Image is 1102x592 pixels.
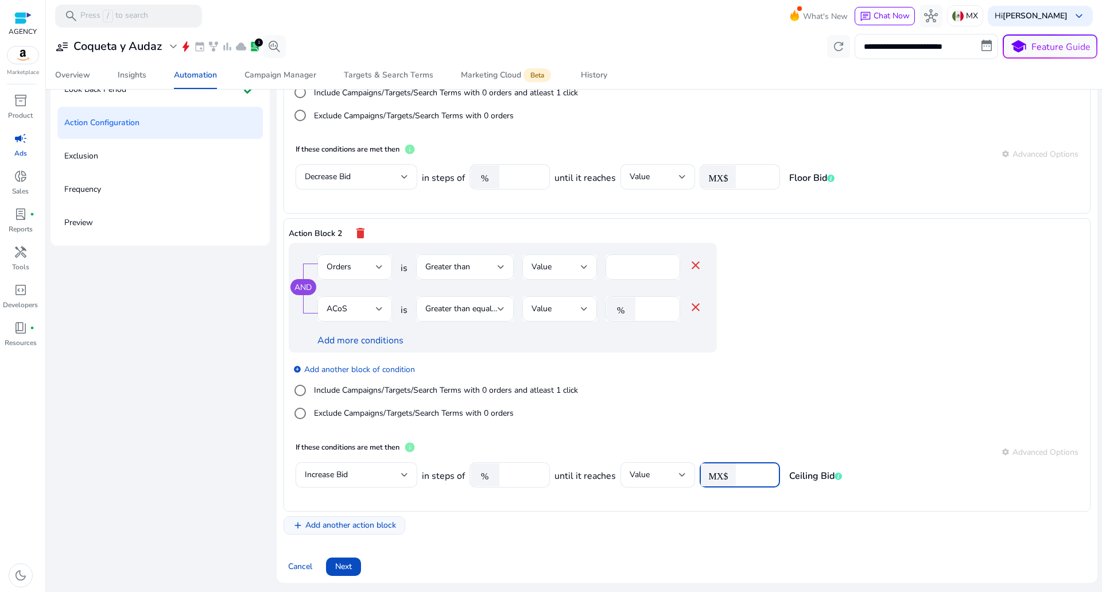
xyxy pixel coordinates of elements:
[523,68,551,82] span: Beta
[554,469,616,483] span: until it reaches
[208,41,219,52] span: family_history
[326,558,361,576] button: Next
[64,180,101,199] p: Frequency
[531,303,552,314] span: Value
[284,516,405,535] button: Add another action block
[966,6,978,26] p: MX
[860,11,871,22] span: chat
[471,165,499,188] mat-icon: %
[64,214,93,232] p: Preview
[14,321,28,335] span: book_4
[1003,10,1068,21] b: [PERSON_NAME]
[9,224,33,234] p: Reports
[245,71,316,79] div: Campaign Manager
[9,26,37,37] p: AGENCY
[263,35,286,58] button: search_insights
[832,40,845,53] span: refresh
[855,7,915,25] button: chatChat Now
[630,171,650,182] span: Value
[327,303,347,314] span: ACoS
[180,41,192,52] span: bolt
[255,38,263,47] div: 1
[14,245,28,259] span: handyman
[312,110,514,122] label: Exclude Campaigns/Targets/Search Terms with 0 orders
[30,326,34,330] span: fiber_manual_record
[293,520,303,531] mat-icon: add
[689,258,703,272] mat-icon: close
[235,41,247,52] span: cloud
[289,227,342,239] p: Action Block 2
[12,262,29,272] p: Tools
[305,519,396,531] span: Add another action block
[1031,40,1091,54] p: Feature Guide
[827,35,850,58] button: refresh
[249,41,261,52] span: lab_profile
[344,71,433,79] div: Targets & Search Terms
[64,114,139,132] p: Action Configuration
[14,169,28,183] span: donut_small
[14,568,28,582] span: dark_mode
[64,80,126,99] p: Look Back Period
[14,131,28,145] span: campaign
[803,6,848,26] span: What's New
[401,303,408,317] span: is
[404,144,416,155] span: info
[14,94,28,107] span: inventory_2
[312,87,578,99] label: Include Campaigns/Targets/Search Terms with 0 orders and atleast 1 click
[14,207,28,221] span: lab_profile
[789,171,835,185] span: Floor Bid
[461,71,553,80] div: Marketing Cloud
[1010,38,1027,55] span: school
[630,469,650,480] span: Value
[425,303,502,314] span: Greater than equal to
[288,560,312,572] span: Cancel
[7,68,39,77] p: Marketplace
[422,171,465,185] span: in steps of
[55,40,69,53] span: user_attributes
[422,469,465,483] span: in steps of
[14,148,27,158] p: Ads
[1072,9,1086,23] span: keyboard_arrow_down
[294,282,312,293] a: AND
[242,80,256,99] mat-icon: check
[296,144,399,164] h4: If these conditions are met then
[354,223,367,243] mat-icon: delete
[293,363,301,376] mat-icon: add_circle
[30,212,34,216] span: fiber_manual_record
[554,171,616,185] span: until it reaches
[919,5,942,28] button: hub
[284,558,317,576] button: Cancel
[8,110,33,121] p: Product
[73,40,162,53] h3: Coqueta y Audaz
[64,147,98,165] p: Exclusion
[404,442,416,453] span: info
[581,71,607,79] div: History
[5,338,37,348] p: Resources
[103,10,113,22] span: /
[335,560,352,572] span: Next
[3,300,38,310] p: Developers
[312,384,578,396] label: Include Campaigns/Targets/Search Terms with 0 orders and atleast 1 click
[874,10,910,21] span: Chat Now
[305,469,348,480] span: Increase Bid
[222,41,233,52] span: bar_chart
[995,12,1068,20] p: Hi
[118,71,146,79] div: Insights
[64,9,78,23] span: search
[924,9,938,23] span: hub
[166,40,180,53] span: expand_more
[789,469,842,483] span: Ceiling Bid
[194,41,205,52] span: event
[327,261,351,272] span: Orders
[7,47,38,64] img: amazon.svg
[607,297,635,320] mat-icon: %
[12,186,29,196] p: Sales
[701,165,736,188] mat-icon: MX$
[14,283,28,297] span: code_blocks
[1003,34,1097,59] button: schoolFeature Guide
[531,261,552,272] span: Value
[471,463,499,486] mat-icon: %
[952,10,964,22] img: mx.svg
[296,442,399,462] h4: If these conditions are met then
[689,300,703,314] mat-icon: close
